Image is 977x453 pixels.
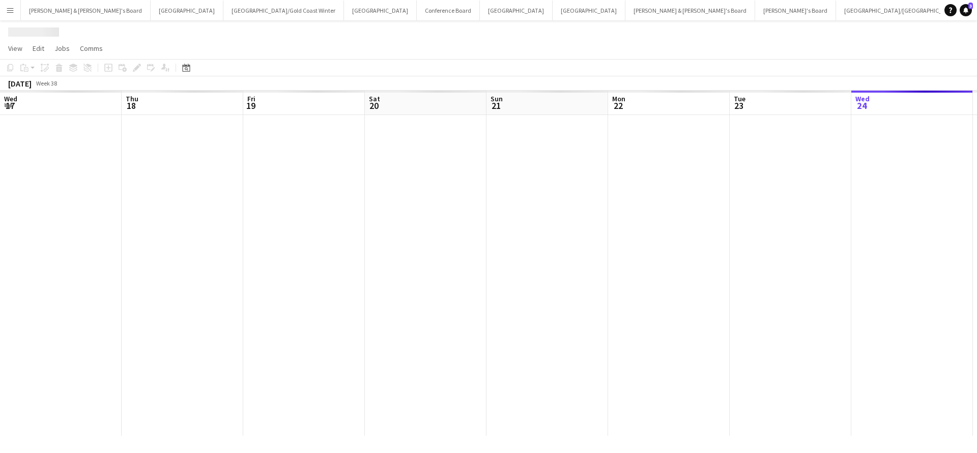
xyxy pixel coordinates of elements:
[50,42,74,55] a: Jobs
[553,1,625,20] button: [GEOGRAPHIC_DATA]
[734,94,745,103] span: Tue
[4,94,17,103] span: Wed
[8,44,22,53] span: View
[34,79,59,87] span: Week 38
[21,1,151,20] button: [PERSON_NAME] & [PERSON_NAME]'s Board
[968,3,973,9] span: 3
[124,100,138,111] span: 18
[4,42,26,55] a: View
[28,42,48,55] a: Edit
[489,100,503,111] span: 21
[625,1,755,20] button: [PERSON_NAME] & [PERSON_NAME]'s Board
[855,94,870,103] span: Wed
[367,100,380,111] span: 20
[491,94,503,103] span: Sun
[33,44,44,53] span: Edit
[76,42,107,55] a: Comms
[247,94,255,103] span: Fri
[246,100,255,111] span: 19
[480,1,553,20] button: [GEOGRAPHIC_DATA]
[836,1,967,20] button: [GEOGRAPHIC_DATA]/[GEOGRAPHIC_DATA]
[8,78,32,89] div: [DATE]
[54,44,70,53] span: Jobs
[3,100,17,111] span: 17
[223,1,344,20] button: [GEOGRAPHIC_DATA]/Gold Coast Winter
[612,94,625,103] span: Mon
[417,1,480,20] button: Conference Board
[755,1,836,20] button: [PERSON_NAME]'s Board
[369,94,380,103] span: Sat
[344,1,417,20] button: [GEOGRAPHIC_DATA]
[732,100,745,111] span: 23
[854,100,870,111] span: 24
[960,4,972,16] a: 3
[151,1,223,20] button: [GEOGRAPHIC_DATA]
[126,94,138,103] span: Thu
[611,100,625,111] span: 22
[80,44,103,53] span: Comms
